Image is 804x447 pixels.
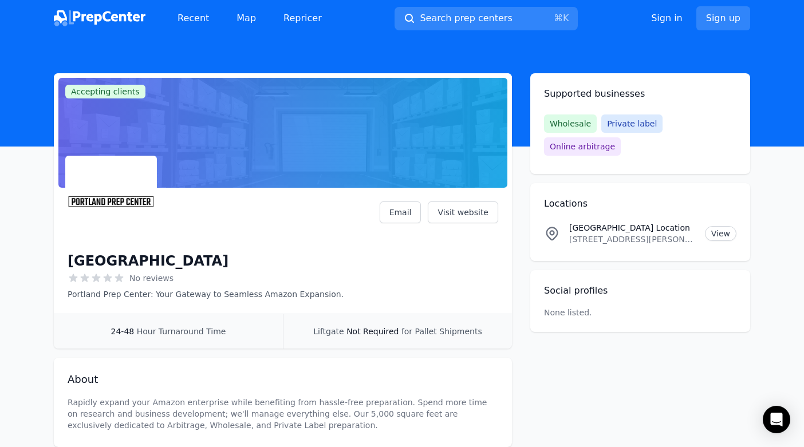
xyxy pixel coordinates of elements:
[554,13,563,23] kbd: ⌘
[544,87,736,101] h2: Supported businesses
[68,158,155,245] img: Portland Prep Center
[137,327,226,336] span: Hour Turnaround Time
[168,7,218,30] a: Recent
[651,11,683,25] a: Sign in
[563,13,569,23] kbd: K
[346,327,399,336] span: Not Required
[111,327,135,336] span: 24-48
[274,7,331,30] a: Repricer
[569,222,696,234] p: [GEOGRAPHIC_DATA] Location
[544,114,597,133] span: Wholesale
[544,284,736,298] h2: Social profiles
[68,252,228,270] h1: [GEOGRAPHIC_DATA]
[763,406,790,433] div: Open Intercom Messenger
[68,288,344,300] p: Portland Prep Center: Your Gateway to Seamless Amazon Expansion.
[227,7,265,30] a: Map
[54,10,145,26] img: PrepCenter
[313,327,344,336] span: Liftgate
[129,272,174,284] span: No reviews
[420,11,512,25] span: Search prep centers
[380,201,421,223] a: Email
[65,85,145,98] span: Accepting clients
[428,201,498,223] a: Visit website
[601,114,663,133] span: Private label
[544,197,736,211] h2: Locations
[544,137,621,156] span: Online arbitrage
[544,307,592,318] p: None listed.
[401,327,482,336] span: for Pallet Shipments
[696,6,750,30] a: Sign up
[395,7,578,30] button: Search prep centers⌘K
[68,397,498,431] p: Rapidly expand your Amazon enterprise while benefiting from hassle-free preparation. Spend more t...
[569,234,696,245] p: [STREET_ADDRESS][PERSON_NAME]
[68,371,498,387] h2: About
[705,226,736,241] a: View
